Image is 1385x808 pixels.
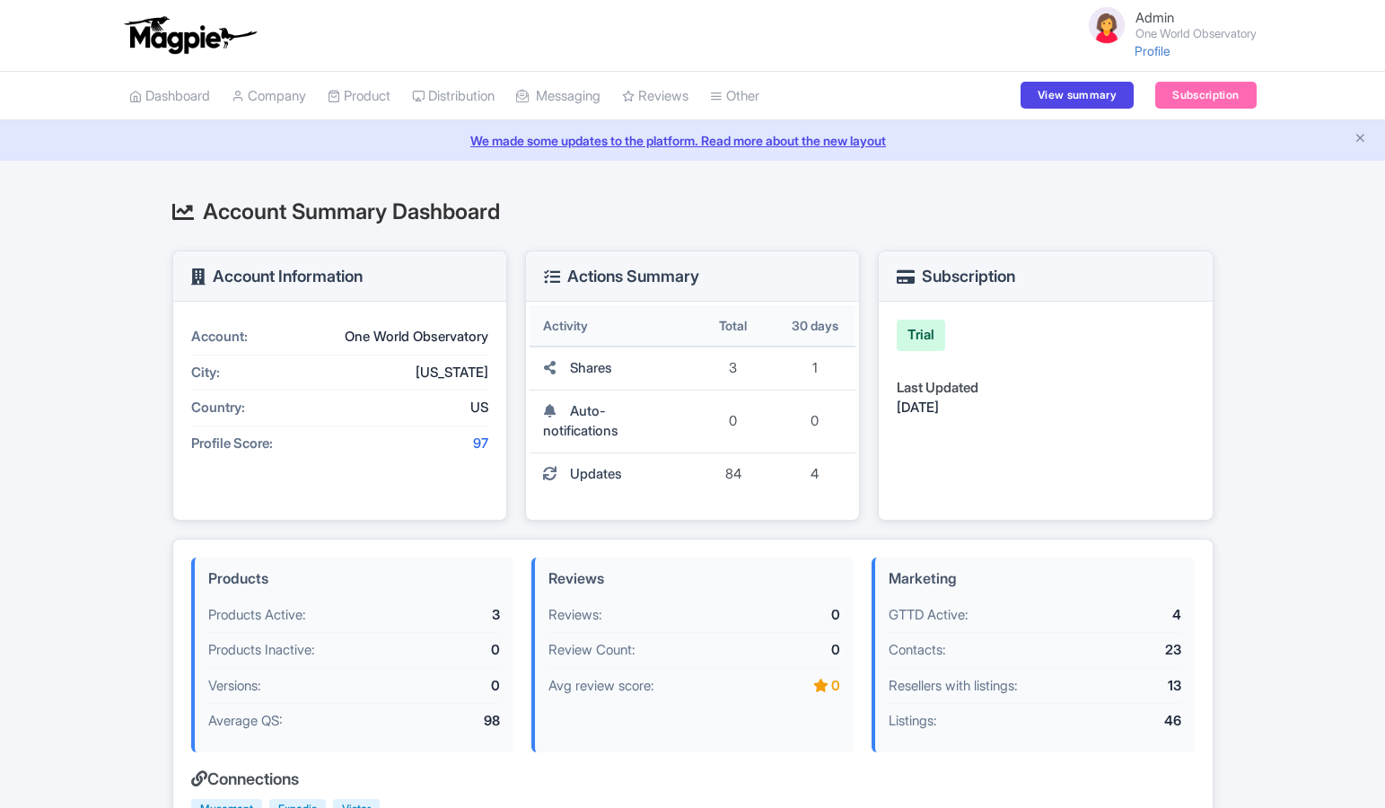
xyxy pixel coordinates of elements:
[692,305,774,347] th: Total
[1135,9,1174,26] span: Admin
[544,268,699,285] h3: Actions Summary
[622,72,688,121] a: Reviews
[516,72,600,121] a: Messaging
[811,465,819,482] span: 4
[1354,129,1367,150] button: Close announcement
[208,640,398,661] div: Products Inactive:
[1085,4,1128,47] img: avatar_key_member-9c1dde93af8b07d7383eb8b5fb890c87.png
[120,15,259,55] img: logo-ab69f6fb50320c5b225c76a69d11143b.png
[889,676,1078,697] div: Resellers with listings:
[1021,82,1134,109] a: View summary
[326,434,488,454] div: 97
[543,402,618,440] span: Auto-notifications
[897,320,945,351] div: Trial
[208,605,398,626] div: Products Active:
[326,398,488,418] div: US
[412,72,495,121] a: Distribution
[191,770,1195,788] h4: Connections
[1135,28,1257,40] small: One World Observatory
[328,72,390,121] a: Product
[548,605,738,626] div: Reviews:
[208,571,500,587] h4: Products
[1074,4,1257,47] a: Admin One World Observatory
[191,268,363,285] h3: Account Information
[570,465,622,482] span: Updates
[774,305,855,347] th: 30 days
[1079,605,1181,626] div: 4
[208,711,398,732] div: Average QS:
[530,305,693,347] th: Activity
[897,378,1194,399] div: Last Updated
[398,605,500,626] div: 3
[1135,43,1170,58] a: Profile
[191,363,326,383] div: City:
[191,398,326,418] div: Country:
[398,711,500,732] div: 98
[191,327,326,347] div: Account:
[548,571,840,587] h4: Reviews
[889,640,1078,661] div: Contacts:
[889,711,1078,732] div: Listings:
[129,72,210,121] a: Dashboard
[398,640,500,661] div: 0
[1079,711,1181,732] div: 46
[710,72,759,121] a: Other
[692,391,774,453] td: 0
[570,359,612,376] span: Shares
[326,327,488,347] div: One World Observatory
[208,676,398,697] div: Versions:
[1155,82,1256,109] a: Subscription
[811,412,819,429] span: 0
[11,131,1374,150] a: We made some updates to the platform. Read more about the new layout
[812,359,818,376] span: 1
[692,347,774,391] td: 3
[548,676,738,697] div: Avg review score:
[232,72,306,121] a: Company
[191,434,326,454] div: Profile Score:
[1079,676,1181,697] div: 13
[692,453,774,496] td: 84
[738,640,840,661] div: 0
[398,676,500,697] div: 0
[738,605,840,626] div: 0
[738,676,840,697] div: 0
[897,398,1194,418] div: [DATE]
[889,571,1180,587] h4: Marketing
[889,605,1078,626] div: GTTD Active:
[1079,640,1181,661] div: 23
[326,363,488,383] div: [US_STATE]
[897,268,1015,285] h3: Subscription
[172,200,1214,224] h2: Account Summary Dashboard
[548,640,738,661] div: Review Count:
